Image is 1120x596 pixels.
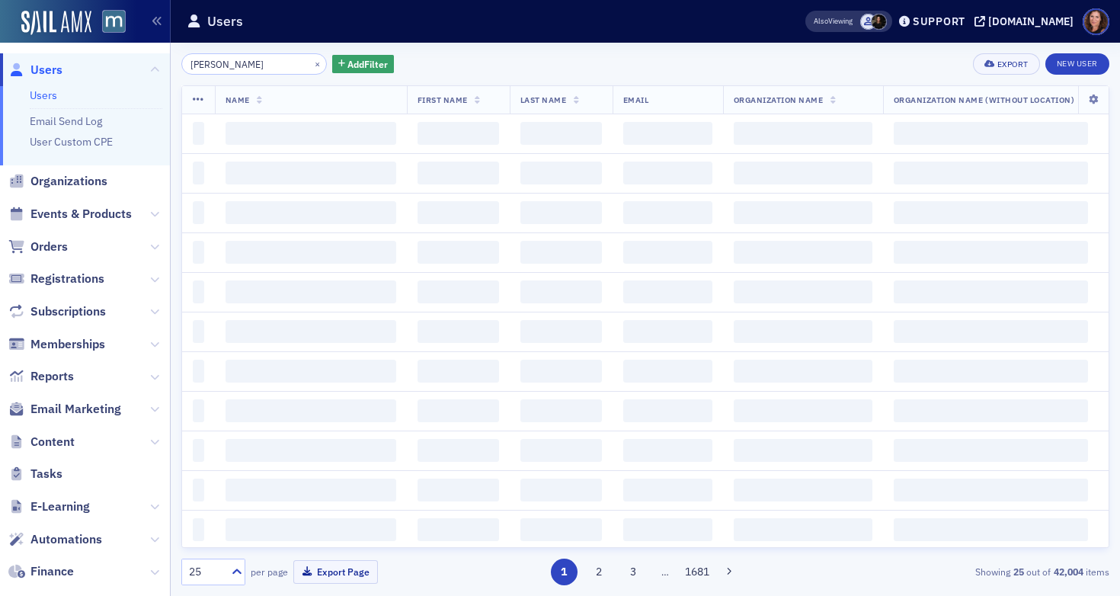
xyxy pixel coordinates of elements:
a: View Homepage [91,10,126,36]
img: SailAMX [102,10,126,34]
strong: 25 [1010,565,1026,578]
span: ‌ [193,399,204,422]
span: Profile [1083,8,1109,35]
button: 3 [620,559,647,585]
a: Memberships [8,336,105,353]
span: ‌ [226,201,396,224]
span: ‌ [193,518,204,541]
span: ‌ [734,399,872,422]
span: Viewing [814,16,853,27]
span: ‌ [226,518,396,541]
span: ‌ [226,241,396,264]
a: Organizations [8,173,107,190]
span: ‌ [894,479,1088,501]
span: ‌ [520,162,602,184]
a: Finance [8,563,74,580]
span: ‌ [520,518,602,541]
span: ‌ [520,439,602,462]
span: Tasks [30,466,62,482]
span: E-Learning [30,498,90,515]
button: 1 [551,559,578,585]
span: ‌ [193,360,204,383]
span: ‌ [734,320,872,343]
span: ‌ [226,439,396,462]
span: Organizations [30,173,107,190]
span: Last Name [520,95,567,105]
a: Registrations [8,271,104,287]
span: ‌ [520,280,602,303]
span: ‌ [623,122,712,145]
span: ‌ [894,162,1088,184]
span: Reports [30,368,74,385]
span: Email [623,95,649,105]
div: Showing out of items [811,565,1109,578]
span: Finance [30,563,74,580]
span: ‌ [623,439,712,462]
span: ‌ [418,320,499,343]
span: ‌ [623,518,712,541]
a: Users [8,62,62,79]
span: ‌ [734,122,872,145]
button: Export Page [293,560,378,584]
span: Justin Chase [860,14,876,30]
span: ‌ [894,241,1088,264]
span: ‌ [734,280,872,303]
span: Email Marketing [30,401,121,418]
span: ‌ [623,399,712,422]
span: ‌ [226,162,396,184]
span: Orders [30,239,68,255]
span: ‌ [226,479,396,501]
span: ‌ [894,122,1088,145]
span: Subscriptions [30,303,106,320]
button: × [311,56,325,70]
span: ‌ [418,439,499,462]
h1: Users [207,12,243,30]
strong: 42,004 [1051,565,1086,578]
span: ‌ [520,360,602,383]
span: First Name [418,95,468,105]
a: Subscriptions [8,303,106,320]
span: ‌ [418,479,499,501]
span: Add Filter [347,57,388,71]
span: ‌ [894,518,1088,541]
span: ‌ [418,241,499,264]
span: ‌ [226,360,396,383]
div: Export [997,60,1029,69]
span: ‌ [520,479,602,501]
span: ‌ [623,241,712,264]
div: [DOMAIN_NAME] [988,14,1074,28]
label: per page [251,565,288,578]
span: ‌ [734,162,872,184]
span: ‌ [734,439,872,462]
span: ‌ [623,320,712,343]
span: ‌ [623,162,712,184]
span: Automations [30,531,102,548]
span: Users [30,62,62,79]
button: [DOMAIN_NAME] [974,16,1079,27]
a: Content [8,434,75,450]
span: ‌ [894,439,1088,462]
span: ‌ [193,320,204,343]
button: AddFilter [332,55,395,74]
span: ‌ [226,399,396,422]
span: ‌ [734,201,872,224]
span: ‌ [734,518,872,541]
span: ‌ [226,122,396,145]
span: ‌ [418,122,499,145]
span: ‌ [894,360,1088,383]
button: 1681 [684,559,711,585]
span: ‌ [193,439,204,462]
span: ‌ [623,201,712,224]
span: ‌ [193,201,204,224]
div: Also [814,16,828,26]
button: Export [973,53,1039,75]
button: 2 [585,559,612,585]
span: Lauren McDonough [871,14,887,30]
span: ‌ [193,280,204,303]
span: ‌ [520,320,602,343]
span: ‌ [193,241,204,264]
input: Search… [181,53,327,75]
span: ‌ [894,399,1088,422]
span: ‌ [418,280,499,303]
a: Events & Products [8,206,132,223]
